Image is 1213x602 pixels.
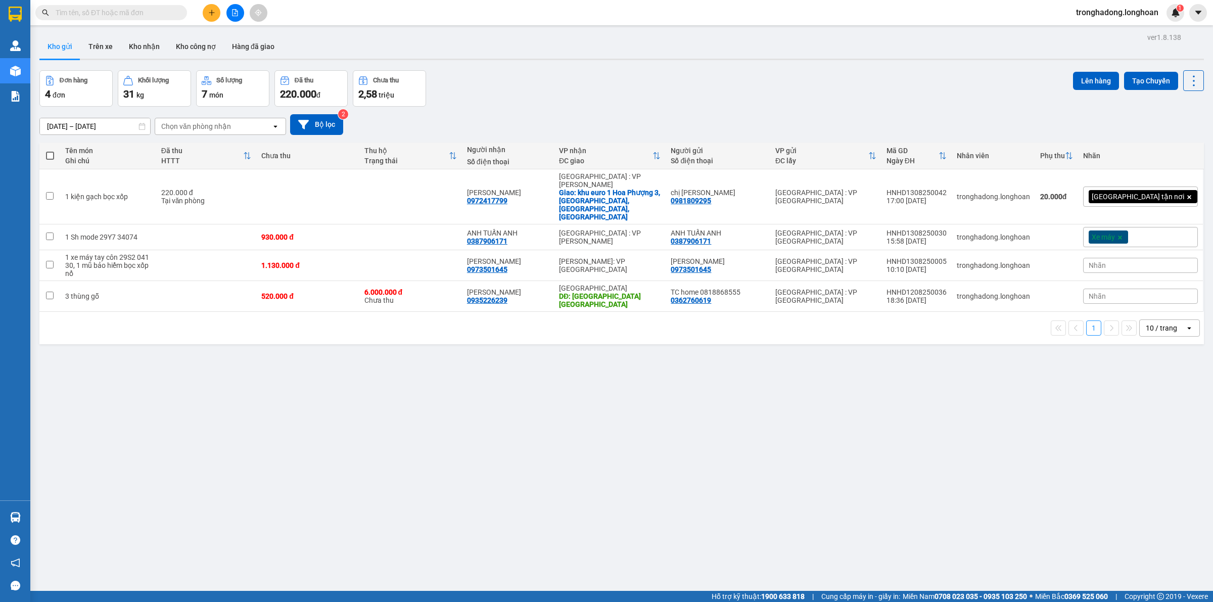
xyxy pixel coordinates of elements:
div: ĐC lấy [775,157,868,165]
div: Số lượng [216,77,242,84]
div: 520.000 đ [261,292,354,300]
div: VP gửi [775,147,868,155]
div: Thu hộ [364,147,449,155]
span: 220.000 [280,88,316,100]
div: Tên món [65,147,151,155]
div: Giao: khu euro 1 Hoa Phượng 3, An Hải Tây, Sơn Trà, Đà Nẵng [559,189,661,221]
input: Select a date range. [40,118,150,134]
div: Nhãn [1083,152,1198,160]
svg: open [1185,324,1193,332]
span: 1 [1178,5,1182,12]
div: 15:58 [DATE] [887,237,947,245]
span: Miền Nam [903,591,1027,602]
span: món [209,91,223,99]
button: aim [250,4,267,22]
div: ANH TUẤN ANH [671,229,765,237]
button: 1 [1086,320,1101,336]
th: Toggle SortBy [1035,143,1078,169]
button: Lên hàng [1073,72,1119,90]
span: message [11,581,20,590]
div: HNHD1308250030 [887,229,947,237]
img: warehouse-icon [10,66,21,76]
div: HNHD1208250036 [887,288,947,296]
th: Toggle SortBy [881,143,952,169]
div: 18:36 [DATE] [887,296,947,304]
button: Đơn hàng4đơn [39,70,113,107]
div: 0973501645 [467,265,507,273]
div: [GEOGRAPHIC_DATA] : VP [GEOGRAPHIC_DATA] [775,257,876,273]
button: Kho gửi [39,34,80,59]
span: Nhãn [1089,292,1106,300]
th: Toggle SortBy [554,143,666,169]
div: Khối lượng [138,77,169,84]
div: 10 / trang [1146,323,1177,333]
span: notification [11,558,20,568]
span: Cung cấp máy in - giấy in: [821,591,900,602]
div: 0935226239 [467,296,507,304]
span: 4 [45,88,51,100]
span: search [42,9,49,16]
button: Trên xe [80,34,121,59]
div: Ngày ĐH [887,157,939,165]
span: 7 [202,88,207,100]
div: Nhân viên [957,152,1030,160]
span: plus [208,9,215,16]
span: aim [255,9,262,16]
strong: 0369 525 060 [1064,592,1108,600]
div: Tại văn phòng [161,197,252,205]
div: VP nhận [559,147,653,155]
div: 0387906171 [467,237,507,245]
div: Đã thu [295,77,313,84]
div: [GEOGRAPHIC_DATA] : VP [GEOGRAPHIC_DATA] [775,189,876,205]
div: tronghadong.longhoan [957,193,1030,201]
div: [GEOGRAPHIC_DATA] : VP [PERSON_NAME] [559,172,661,189]
div: 17:00 [DATE] [887,197,947,205]
span: tronghadong.longhoan [1068,6,1167,19]
div: DĐ: Đông Hòa QL1A PHú Yên [559,292,661,308]
div: tronghadong.longhoan [957,233,1030,241]
div: 1 xe máy tay côn 29S2 041 30, 1 mũ bảo hiểm bọc xốp nổ [65,253,151,277]
div: Mã GD [887,147,939,155]
div: Người gửi [671,147,765,155]
button: Hàng đã giao [224,34,283,59]
button: Tạo Chuyến [1124,72,1178,90]
div: chị Oanh [671,189,765,197]
span: Hỗ trợ kỹ thuật: [712,591,805,602]
div: Lê Văn Phúc [467,189,549,197]
span: 2,58 [358,88,377,100]
div: Chưa thu [261,152,354,160]
img: icon-new-feature [1171,8,1180,17]
span: 31 [123,88,134,100]
button: Bộ lọc [290,114,343,135]
th: Toggle SortBy [156,143,257,169]
span: | [812,591,814,602]
div: Chọn văn phòng nhận [161,121,231,131]
strong: 1900 633 818 [761,592,805,600]
div: 6.000.000 đ [364,288,457,296]
div: ĐẶNG TƯỜNG VY [467,288,549,296]
div: 1 Sh mode 29Y7 34074 [65,233,151,241]
div: [GEOGRAPHIC_DATA] : VP [GEOGRAPHIC_DATA] [775,288,876,304]
div: Số điện thoại [467,158,549,166]
div: Đơn hàng [60,77,87,84]
th: Toggle SortBy [770,143,881,169]
div: 0387906171 [671,237,711,245]
div: 0972417799 [467,197,507,205]
button: Đã thu220.000đ [274,70,348,107]
input: Tìm tên, số ĐT hoặc mã đơn [56,7,175,18]
div: [GEOGRAPHIC_DATA] : VP [PERSON_NAME] [559,229,661,245]
div: ANH TUẤN ANH [467,229,549,237]
div: Số điện thoại [671,157,765,165]
div: ĐC giao [559,157,653,165]
button: Số lượng7món [196,70,269,107]
div: Đã thu [161,147,244,155]
div: Người nhận [467,146,549,154]
span: Nhãn [1089,261,1106,269]
svg: open [271,122,279,130]
span: ⚪️ [1030,594,1033,598]
span: [GEOGRAPHIC_DATA] tận nơi [1092,192,1184,201]
div: Chưa thu [373,77,399,84]
div: 0981809295 [671,197,711,205]
div: Phụ thu [1040,152,1065,160]
strong: 0708 023 035 - 0935 103 250 [935,592,1027,600]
